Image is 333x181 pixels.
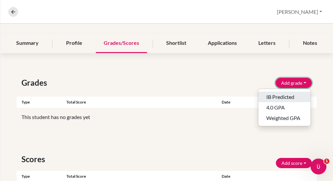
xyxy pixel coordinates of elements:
div: Date [217,99,292,105]
button: IB Predicted [258,92,311,102]
span: Grades [21,77,50,89]
p: This student has no grades yet [21,113,312,121]
span: Scores [21,153,48,165]
div: Letters [250,34,283,53]
button: 4.0 GPA [258,102,311,113]
iframe: Intercom live chat [311,159,326,174]
button: Weighted GPA [258,113,311,123]
span: 1 [324,159,329,164]
div: Grades/Scores [96,34,147,53]
div: Applications [200,34,245,53]
div: Total score [66,173,217,179]
div: Date [217,173,267,179]
button: Add score [276,158,312,168]
div: Profile [58,34,90,53]
div: Type [17,99,66,105]
button: [PERSON_NAME] [274,6,325,18]
div: Type [17,173,66,179]
div: Total score [66,99,217,105]
div: Summary [8,34,47,53]
button: Add grade [276,78,312,88]
div: Shortlist [158,34,194,53]
div: Notes [295,34,325,53]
